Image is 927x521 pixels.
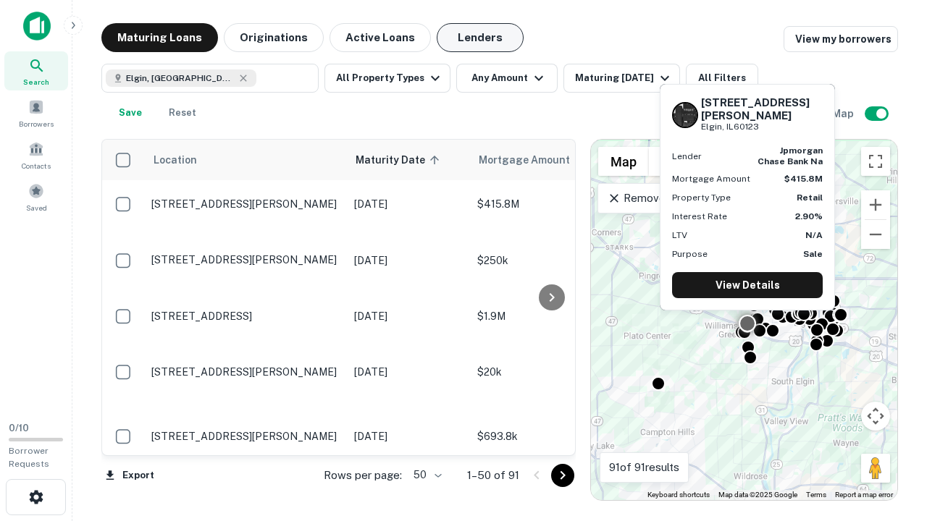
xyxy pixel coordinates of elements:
[686,64,758,93] button: All Filters
[126,72,235,85] span: Elgin, [GEOGRAPHIC_DATA], [GEOGRAPHIC_DATA]
[795,211,823,221] strong: 2.90%
[144,140,347,180] th: Location
[408,465,444,486] div: 50
[26,202,47,213] span: Saved
[758,145,823,166] strong: jpmorgan chase bank na
[551,464,574,487] button: Go to next page
[477,253,622,268] p: $250k
[4,177,68,216] a: Saved
[718,491,797,499] span: Map data ©2025 Google
[575,69,674,87] div: Maturing [DATE]
[19,118,54,130] span: Borrowers
[22,160,51,171] span: Contacts
[470,140,629,180] th: Mortgage Amount
[672,272,823,298] a: View Details
[101,23,218,52] button: Maturing Loans
[151,430,340,443] p: [STREET_ADDRESS][PERSON_NAME]
[477,364,622,380] p: $20k
[356,151,444,169] span: Maturity Date
[23,12,51,41] img: capitalize-icon.png
[855,405,927,475] iframe: Chat Widget
[861,220,890,249] button: Zoom out
[23,76,49,88] span: Search
[598,147,649,176] button: Show street map
[591,140,897,500] div: 0 0
[563,64,680,93] button: Maturing [DATE]
[835,491,893,499] a: Report a map error
[354,364,463,380] p: [DATE]
[672,172,750,185] p: Mortgage Amount
[467,467,519,484] p: 1–50 of 91
[797,192,823,203] strong: Retail
[330,23,431,52] button: Active Loans
[101,465,158,486] button: Export
[477,196,622,212] p: $415.8M
[354,428,463,444] p: [DATE]
[784,26,898,52] a: View my borrowers
[595,481,642,500] img: Google
[607,190,715,207] p: Remove Boundary
[4,135,68,174] a: Contacts
[4,93,68,132] a: Borrowers
[784,174,823,184] strong: $415.8M
[647,490,710,500] button: Keyboard shortcuts
[347,140,470,180] th: Maturity Date
[153,151,197,169] span: Location
[595,481,642,500] a: Open this area in Google Maps (opens a new window)
[437,23,524,52] button: Lenders
[4,51,68,90] a: Search
[672,247,708,260] p: Purpose
[151,198,340,211] p: [STREET_ADDRESS][PERSON_NAME]
[354,253,463,268] p: [DATE]
[159,98,206,127] button: Reset
[672,191,731,204] p: Property Type
[649,147,721,176] button: Show satellite imagery
[224,23,324,52] button: Originations
[609,459,679,476] p: 91 of 91 results
[151,253,340,266] p: [STREET_ADDRESS][PERSON_NAME]
[324,64,450,93] button: All Property Types
[805,230,823,240] strong: N/A
[151,365,340,378] p: [STREET_ADDRESS][PERSON_NAME]
[477,428,622,444] p: $693.8k
[803,249,823,259] strong: Sale
[324,467,402,484] p: Rows per page:
[151,310,340,323] p: [STREET_ADDRESS]
[9,423,29,433] span: 0 / 10
[107,98,154,127] button: Save your search to get updates of matches that match your search criteria.
[456,64,558,93] button: Any Amount
[701,120,823,134] p: Elgin, IL60123
[861,190,890,219] button: Zoom in
[672,150,702,163] p: Lender
[861,147,890,176] button: Toggle fullscreen view
[701,96,823,122] h6: [STREET_ADDRESS][PERSON_NAME]
[672,229,687,242] p: LTV
[9,446,49,469] span: Borrower Requests
[861,402,890,431] button: Map camera controls
[354,308,463,324] p: [DATE]
[806,491,826,499] a: Terms
[354,196,463,212] p: [DATE]
[477,308,622,324] p: $1.9M
[672,210,727,223] p: Interest Rate
[479,151,589,169] span: Mortgage Amount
